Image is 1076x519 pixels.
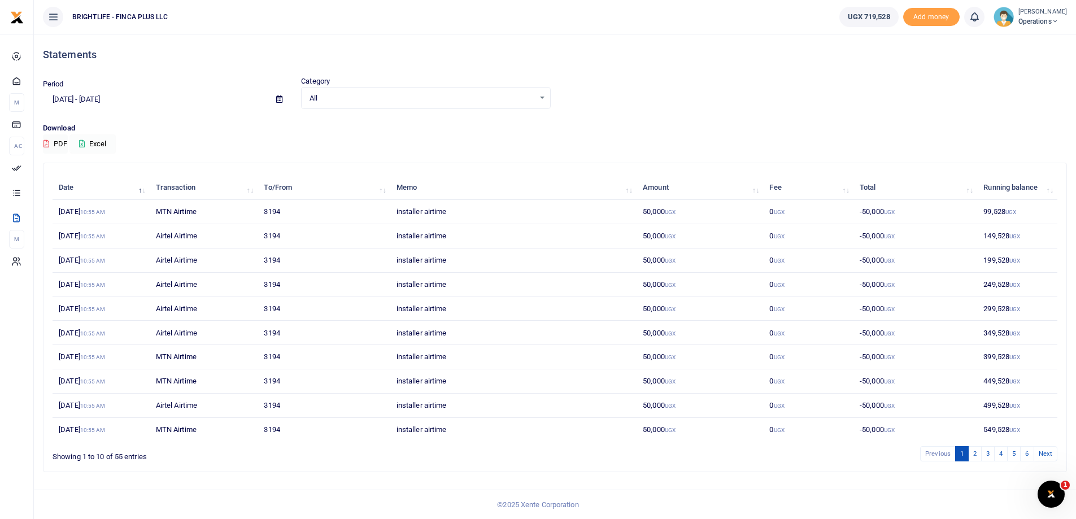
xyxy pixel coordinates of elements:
small: UGX [1009,378,1020,385]
td: [DATE] [53,345,150,369]
td: [DATE] [53,273,150,297]
td: 3194 [258,248,390,273]
td: -50,000 [853,345,977,369]
small: 10:55 AM [80,209,106,215]
img: profile-user [994,7,1014,27]
small: 10:55 AM [80,403,106,409]
small: UGX [1005,209,1016,215]
td: Airtel Airtime [150,296,258,321]
small: UGX [884,209,895,215]
td: installer airtime [390,418,637,442]
td: 50,000 [637,248,763,273]
td: 0 [763,296,853,321]
small: UGX [1009,282,1020,288]
small: UGX [665,403,676,409]
td: [DATE] [53,224,150,248]
small: UGX [1009,427,1020,433]
small: UGX [774,258,785,264]
td: installer airtime [390,273,637,297]
small: UGX [884,258,895,264]
small: UGX [774,403,785,409]
td: -50,000 [853,369,977,394]
td: [DATE] [53,296,150,321]
small: UGX [774,378,785,385]
td: MTN Airtime [150,369,258,394]
small: UGX [665,306,676,312]
td: installer airtime [390,296,637,321]
td: 3194 [258,321,390,345]
a: 3 [981,446,995,461]
td: 0 [763,248,853,273]
small: [PERSON_NAME] [1018,7,1067,17]
th: Memo: activate to sort column ascending [390,176,637,200]
small: UGX [884,306,895,312]
td: installer airtime [390,345,637,369]
a: 5 [1007,446,1021,461]
td: [DATE] [53,248,150,273]
td: MTN Airtime [150,345,258,369]
small: UGX [774,282,785,288]
td: 499,528 [977,394,1057,418]
td: 0 [763,345,853,369]
small: UGX [884,282,895,288]
div: Showing 1 to 10 of 55 entries [53,445,467,463]
li: M [9,93,24,112]
small: UGX [884,378,895,385]
td: 50,000 [637,224,763,248]
td: 50,000 [637,321,763,345]
small: UGX [884,330,895,337]
td: 50,000 [637,273,763,297]
td: 99,528 [977,200,1057,224]
td: 3194 [258,224,390,248]
td: 3194 [258,369,390,394]
td: [DATE] [53,369,150,394]
a: logo-small logo-large logo-large [10,12,24,21]
td: 549,528 [977,418,1057,442]
input: select period [43,90,267,109]
a: Add money [903,12,960,20]
td: installer airtime [390,248,637,273]
small: UGX [1009,233,1020,239]
small: UGX [1009,330,1020,337]
td: [DATE] [53,394,150,418]
small: UGX [665,354,676,360]
td: -50,000 [853,224,977,248]
small: UGX [1009,306,1020,312]
td: -50,000 [853,200,977,224]
span: Add money [903,8,960,27]
span: BRIGHTLIFE - FINCA PLUS LLC [68,12,172,22]
td: Airtel Airtime [150,273,258,297]
small: UGX [774,233,785,239]
td: 399,528 [977,345,1057,369]
td: 0 [763,200,853,224]
td: 3194 [258,296,390,321]
td: installer airtime [390,321,637,345]
td: 0 [763,321,853,345]
td: -50,000 [853,273,977,297]
small: UGX [665,258,676,264]
td: 0 [763,273,853,297]
a: UGX 719,528 [839,7,899,27]
td: 50,000 [637,296,763,321]
label: Period [43,78,64,90]
th: Amount: activate to sort column ascending [637,176,763,200]
th: Total: activate to sort column ascending [853,176,977,200]
td: MTN Airtime [150,200,258,224]
small: 10:55 AM [80,282,106,288]
td: installer airtime [390,224,637,248]
a: 2 [968,446,982,461]
td: Airtel Airtime [150,224,258,248]
td: 50,000 [637,200,763,224]
p: Download [43,123,1067,134]
small: 10:55 AM [80,233,106,239]
small: 10:55 AM [80,306,106,312]
span: All [310,93,534,104]
small: UGX [774,330,785,337]
h4: Statements [43,49,1067,61]
td: 0 [763,224,853,248]
td: 149,528 [977,224,1057,248]
small: 10:55 AM [80,354,106,360]
small: UGX [774,354,785,360]
button: PDF [43,134,68,154]
td: -50,000 [853,296,977,321]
